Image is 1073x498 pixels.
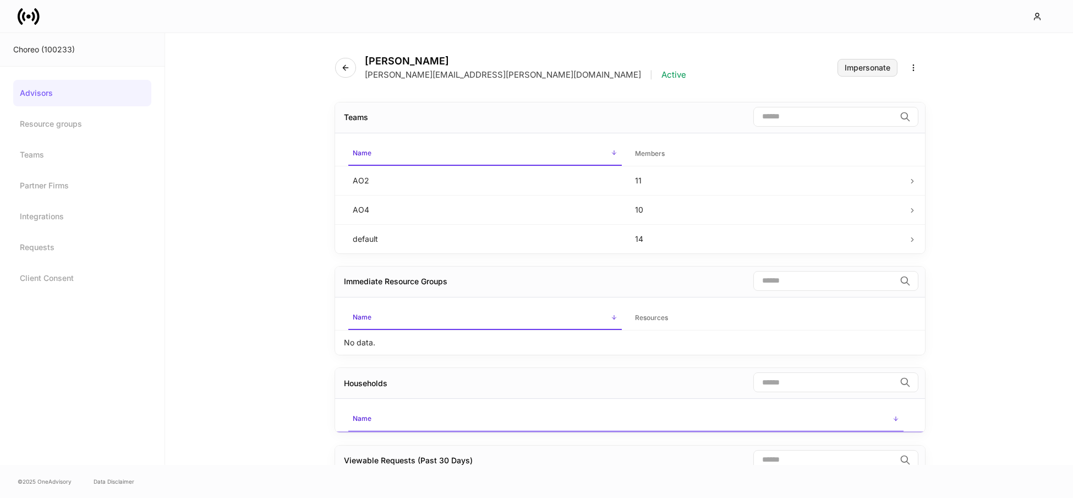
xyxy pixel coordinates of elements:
a: Partner Firms [13,172,151,199]
div: Viewable Requests (Past 30 Days) [344,455,473,466]
span: Name [348,408,904,431]
div: Choreo (100233) [13,44,151,55]
h6: Name [353,413,371,424]
td: 11 [626,166,908,195]
td: 10 [626,195,908,224]
h6: Members [635,148,665,159]
div: Households [344,378,387,389]
p: [PERSON_NAME][EMAIL_ADDRESS][PERSON_NAME][DOMAIN_NAME] [365,69,641,80]
a: Integrations [13,203,151,230]
h6: Name [353,148,371,158]
a: Client Consent [13,265,151,291]
span: © 2025 OneAdvisory [18,477,72,486]
span: Resources [631,307,904,329]
h6: Resources [635,312,668,323]
a: Requests [13,234,151,261]
div: Teams [344,112,368,123]
button: Impersonate [837,59,897,77]
h6: Name [353,312,371,322]
div: Immediate Resource Groups [344,276,447,287]
p: | [650,69,653,80]
div: Impersonate [845,64,890,72]
a: Teams [13,142,151,168]
a: Resource groups [13,111,151,137]
p: No data. [344,337,375,348]
td: AO4 [344,195,626,224]
p: Active [661,69,686,80]
td: default [344,224,626,253]
td: 14 [626,224,908,253]
a: Advisors [13,80,151,106]
span: Name [348,142,622,166]
span: Members [631,143,904,165]
span: Name [348,306,622,330]
td: AO2 [344,166,626,195]
a: Data Disclaimer [94,477,134,486]
h4: [PERSON_NAME] [365,55,686,67]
